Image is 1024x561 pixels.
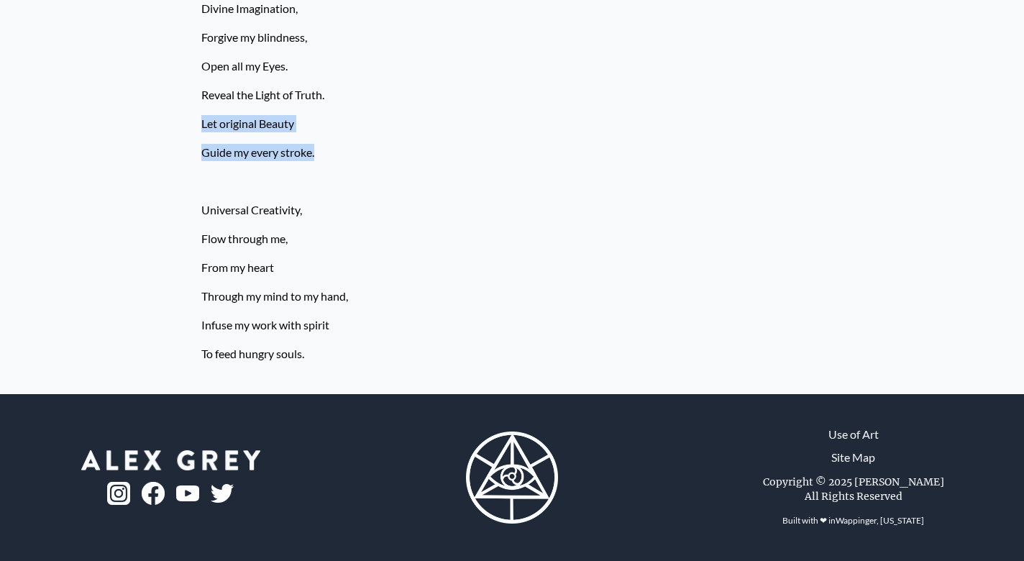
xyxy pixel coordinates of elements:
[201,282,823,311] p: Through my mind to my hand,
[107,482,130,505] img: ig-logo.png
[805,489,902,503] div: All Rights Reserved
[201,138,823,167] p: Guide my every stroke.
[201,23,823,52] p: Forgive my blindness,
[201,196,823,224] p: Universal Creativity,
[201,52,823,81] p: Open all my Eyes.
[201,311,823,339] p: Infuse my work with spirit
[201,224,823,253] p: Flow through me,
[763,475,944,489] div: Copyright © 2025 [PERSON_NAME]
[201,339,823,368] p: To feed hungry souls.
[176,485,199,502] img: youtube-logo.png
[777,509,930,532] div: Built with ❤ in
[142,482,165,505] img: fb-logo.png
[201,253,823,282] p: From my heart
[201,81,823,109] p: Reveal the Light of Truth.
[836,515,924,526] a: Wappinger, [US_STATE]
[831,449,875,466] a: Site Map
[211,484,234,503] img: twitter-logo.png
[201,109,823,138] p: Let original Beauty
[828,426,879,443] a: Use of Art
